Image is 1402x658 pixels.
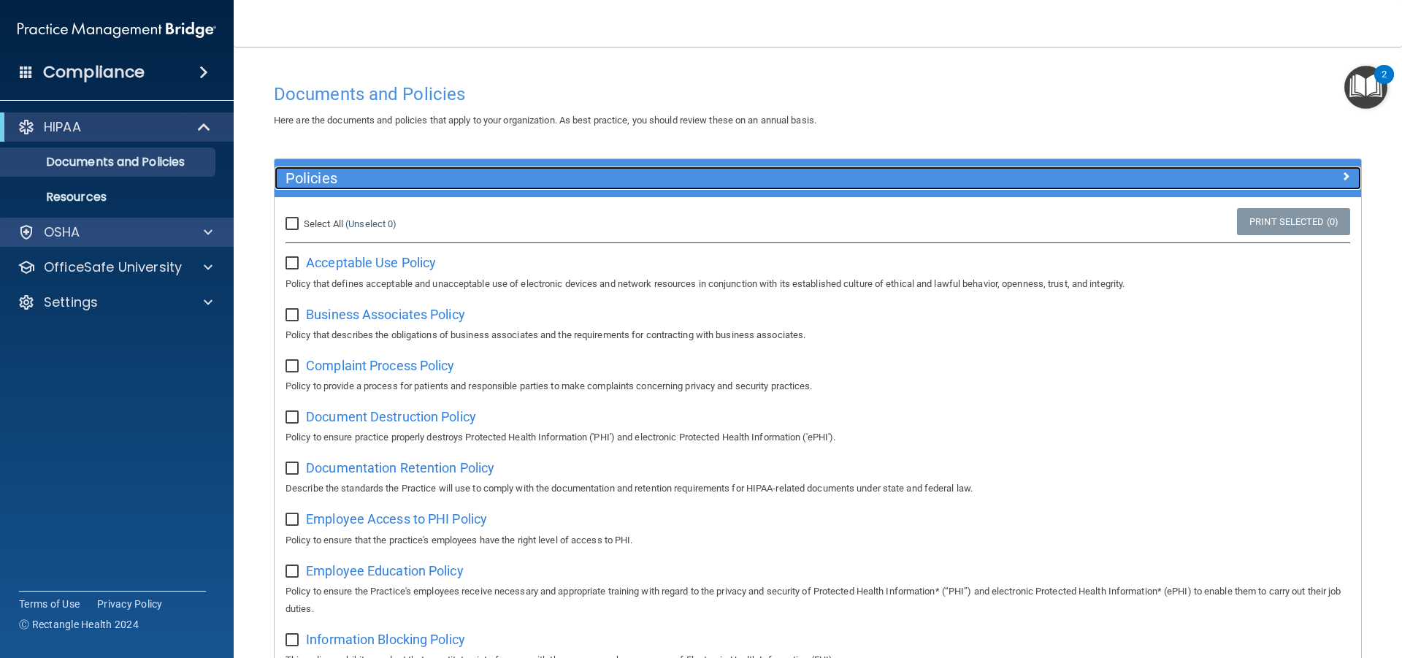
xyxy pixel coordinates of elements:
[286,429,1350,446] p: Policy to ensure practice properly destroys Protected Health Information ('PHI') and electronic P...
[19,617,139,632] span: Ⓒ Rectangle Health 2024
[1149,554,1384,613] iframe: Drift Widget Chat Controller
[18,118,212,136] a: HIPAA
[306,511,487,527] span: Employee Access to PHI Policy
[286,480,1350,497] p: Describe the standards the Practice will use to comply with the documentation and retention requi...
[9,155,209,169] p: Documents and Policies
[286,326,1350,344] p: Policy that describes the obligations of business associates and the requirements for contracting...
[286,583,1350,618] p: Policy to ensure the Practice's employees receive necessary and appropriate training with regard ...
[97,597,163,611] a: Privacy Policy
[306,255,436,270] span: Acceptable Use Policy
[44,118,81,136] p: HIPAA
[345,218,397,229] a: (Unselect 0)
[286,275,1350,293] p: Policy that defines acceptable and unacceptable use of electronic devices and network resources i...
[304,218,343,229] span: Select All
[306,632,465,647] span: Information Blocking Policy
[44,259,182,276] p: OfficeSafe University
[19,597,80,611] a: Terms of Use
[44,223,80,241] p: OSHA
[306,307,465,322] span: Business Associates Policy
[286,170,1079,186] h5: Policies
[1382,74,1387,93] div: 2
[1237,208,1350,235] a: Print Selected (0)
[18,15,216,45] img: PMB logo
[286,532,1350,549] p: Policy to ensure that the practice's employees have the right level of access to PHI.
[18,223,212,241] a: OSHA
[274,115,816,126] span: Here are the documents and policies that apply to your organization. As best practice, you should...
[18,259,212,276] a: OfficeSafe University
[306,563,464,578] span: Employee Education Policy
[286,218,302,230] input: Select All (Unselect 0)
[306,358,454,373] span: Complaint Process Policy
[1344,66,1387,109] button: Open Resource Center, 2 new notifications
[286,167,1350,190] a: Policies
[306,409,476,424] span: Document Destruction Policy
[306,460,494,475] span: Documentation Retention Policy
[18,294,212,311] a: Settings
[44,294,98,311] p: Settings
[286,378,1350,395] p: Policy to provide a process for patients and responsible parties to make complaints concerning pr...
[43,62,145,83] h4: Compliance
[274,85,1362,104] h4: Documents and Policies
[9,190,209,204] p: Resources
